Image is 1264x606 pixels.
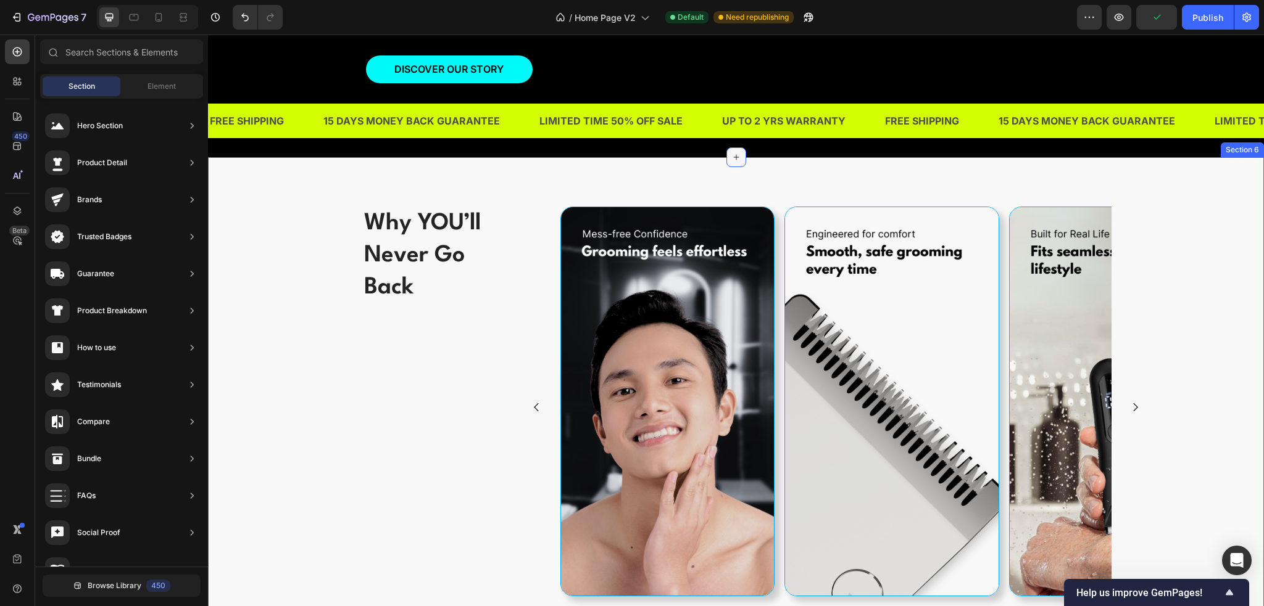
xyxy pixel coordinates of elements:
div: Hero Section [77,120,123,132]
div: Brands [77,194,102,206]
div: 450 [146,579,170,592]
div: Open Intercom Messenger [1222,546,1252,575]
div: How to use [77,342,116,354]
button: 7 [5,5,92,30]
div: LIMITED TIME 50% OFF SALE [330,76,476,97]
span: / [569,11,572,24]
p: 15 DAYS MONEY BACK GUARANTEE [791,78,967,96]
button: <p><span style="color:#000000;">DISCOVER OUR STORY</span></p> [158,21,325,49]
div: Trusted Badges [77,231,131,243]
div: Brand Story [77,563,119,576]
input: Search Sections & Elements [40,39,203,64]
div: Undo/Redo [233,5,283,30]
div: 450 [12,131,30,141]
p: 7 [81,10,86,25]
img: gempages_577436594827428579-6476d6c2-5e8a-4e1f-a281-6d2c3cbf11d5.png [352,172,567,562]
div: Testimonials [77,379,121,391]
div: Compare [77,416,110,428]
button: Publish [1182,5,1234,30]
span: Section [69,81,95,92]
button: Browse Library450 [43,575,201,597]
div: FAQs [77,489,96,502]
div: Publish [1192,11,1223,24]
div: Beta [9,226,30,235]
span: Home Page V2 [575,11,636,24]
div: Bundle [77,452,101,465]
span: Browse Library [88,580,141,591]
div: Product Detail [77,157,127,169]
span: Help us improve GemPages! [1076,587,1222,599]
div: Section 6 [1015,110,1054,121]
div: Product Breakdown [77,305,147,317]
span: Need republishing [726,12,789,23]
div: Guarantee [77,268,114,280]
iframe: Design area [208,35,1264,606]
img: gempages_577436594827428579-e17e6d11-d915-4e88-91b8-a1d6c9a29223.png [576,172,791,562]
button: Show survey - Help us improve GemPages! [1076,585,1237,600]
span: DISCOVER OUR STORY [186,28,296,41]
h2: Why YOU’ll Never Go Back [155,172,281,271]
button: Carousel Next Arrow [912,357,943,388]
div: FREE SHIPPING [676,76,752,97]
p: UP TO 2 YRS WARRANTY [514,78,638,96]
span: Default [678,12,704,23]
span: Element [148,81,176,92]
button: Carousel Back Arrow [313,357,344,388]
div: Social Proof [77,526,120,539]
div: LIMITED TIME 50% OFF SALE [1005,76,1151,97]
img: gempages_577436594827428579-9bf43283-302a-43d7-bcad-b7abbed78ae2.png [801,172,1015,562]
